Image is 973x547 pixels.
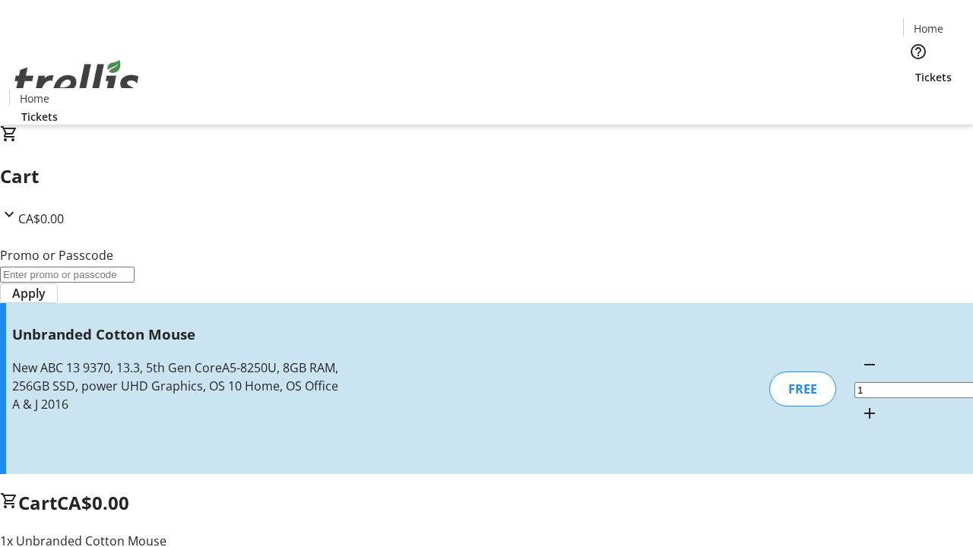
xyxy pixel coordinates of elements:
img: Orient E2E Organization 8nBUyTNnwE's Logo [9,43,144,119]
span: Tickets [915,69,952,85]
a: Home [904,21,952,36]
span: Apply [12,284,46,302]
button: Increment by one [854,398,885,428]
span: CA$0.00 [57,490,129,515]
span: Home [914,21,943,36]
div: New ABC 13 9370, 13.3, 5th Gen CoreA5-8250U, 8GB RAM, 256GB SSD, power UHD Graphics, OS 10 Home, ... [12,359,344,413]
span: CA$0.00 [18,210,64,227]
span: Home [20,90,49,106]
button: Decrement by one [854,349,885,380]
a: Tickets [903,69,964,85]
a: Home [10,90,59,106]
button: Help [903,36,933,67]
div: FREE [769,372,836,406]
span: Tickets [21,109,58,125]
h3: Unbranded Cotton Mouse [12,324,344,345]
button: Cart [903,85,933,115]
a: Tickets [9,109,70,125]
